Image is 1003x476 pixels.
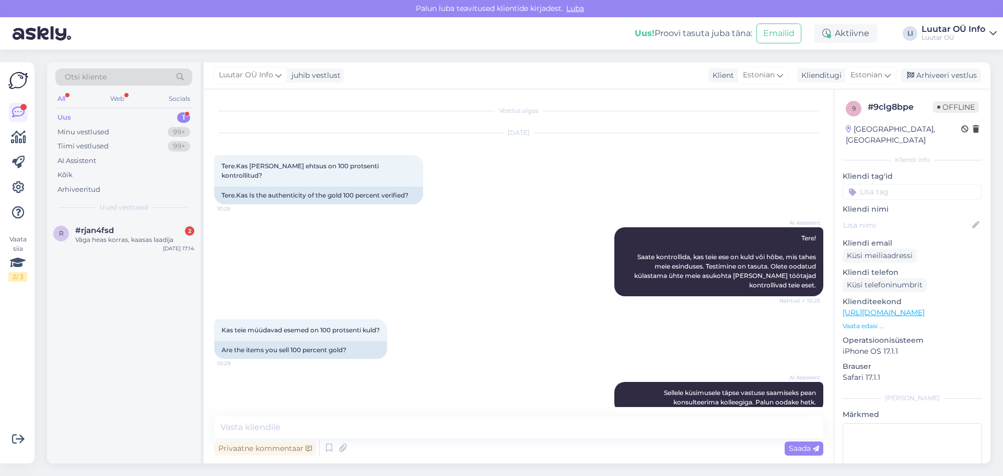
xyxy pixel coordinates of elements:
[814,24,878,43] div: Aktiivne
[664,389,818,406] span: Sellele küsimusele täpse vastuse saamiseks pean konsulteerima kolleegiga. Palun oodake hetk.
[843,308,925,317] a: [URL][DOMAIN_NAME]
[163,245,194,252] div: [DATE] 17:14
[868,101,933,113] div: # 9clg8bpe
[756,24,801,43] button: Emailid
[843,249,917,263] div: Küsi meiliaadressi
[789,444,819,453] span: Saada
[108,92,126,106] div: Web
[177,112,190,123] div: 1
[843,267,982,278] p: Kliendi telefon
[843,361,982,372] p: Brauser
[843,346,982,357] p: iPhone OS 17.1.1
[214,128,823,137] div: [DATE]
[167,92,192,106] div: Socials
[8,272,27,282] div: 2 / 3
[214,187,423,204] div: Tere.Kas Is the authenticity of the gold 100 percent verified?
[843,204,982,215] p: Kliendi nimi
[797,70,842,81] div: Klienditugi
[57,127,109,137] div: Minu vestlused
[846,124,961,146] div: [GEOGRAPHIC_DATA], [GEOGRAPHIC_DATA]
[75,235,194,245] div: Väga heas korras, kaasas laadija
[287,70,341,81] div: juhib vestlust
[75,226,114,235] span: #rjan4fsd
[843,321,982,331] p: Vaata edasi ...
[8,71,28,90] img: Askly Logo
[843,409,982,420] p: Märkmed
[781,219,820,227] span: AI Assistent
[214,341,387,359] div: Are the items you sell 100 percent gold?
[214,106,823,115] div: Vestlus algas
[8,235,27,282] div: Vaata siia
[57,141,109,152] div: Tiimi vestlused
[217,359,256,367] span: 10:29
[843,278,927,292] div: Küsi telefoninumbrit
[221,162,380,179] span: Tere.Kas [PERSON_NAME] ehtsus on 100 protsenti kontrollitud?
[635,27,752,40] div: Proovi tasuta juba täna:
[843,219,970,231] input: Lisa nimi
[903,26,917,41] div: LI
[57,184,100,195] div: Arhiveeritud
[922,25,985,33] div: Luutar OÜ Info
[843,393,982,403] div: [PERSON_NAME]
[933,101,979,113] span: Offline
[57,156,96,166] div: AI Assistent
[843,171,982,182] p: Kliendi tag'id
[65,72,107,83] span: Otsi kliente
[55,92,67,106] div: All
[708,70,734,81] div: Klient
[57,170,73,180] div: Kõik
[743,69,775,81] span: Estonian
[185,226,194,236] div: 2
[843,238,982,249] p: Kliendi email
[843,155,982,165] div: Kliendi info
[843,372,982,383] p: Safari 17.1.1
[850,69,882,81] span: Estonian
[168,141,190,152] div: 99+
[100,203,148,212] span: Uued vestlused
[901,68,981,83] div: Arhiveeri vestlus
[59,229,64,237] span: r
[781,374,820,381] span: AI Assistent
[219,69,273,81] span: Luutar OÜ Info
[779,297,820,305] span: Nähtud ✓ 10:25
[57,112,71,123] div: Uus
[221,326,380,334] span: Kas teie müüdavad esemed on 100 protsenti kuld?
[843,184,982,200] input: Lisa tag
[922,33,985,42] div: Luutar OÜ
[852,105,856,112] span: 9
[214,442,316,456] div: Privaatne kommentaar
[168,127,190,137] div: 99+
[563,4,587,13] span: Luba
[922,25,997,42] a: Luutar OÜ InfoLuutar OÜ
[217,205,256,213] span: 10:25
[843,335,982,346] p: Operatsioonisüsteem
[635,28,655,38] b: Uus!
[843,296,982,307] p: Klienditeekond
